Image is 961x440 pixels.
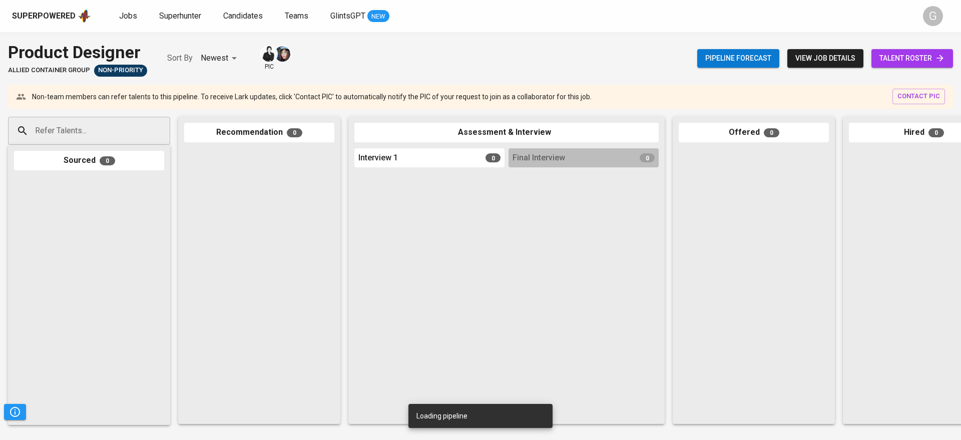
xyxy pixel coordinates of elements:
span: Jobs [119,11,137,21]
div: G [923,6,943,26]
span: talent roster [879,52,945,65]
img: diazagista@glints.com [275,46,290,62]
span: Teams [285,11,308,21]
div: Assessment & Interview [354,123,659,142]
span: Candidates [223,11,263,21]
div: Pending Client’s Feedback [94,65,147,77]
div: Offered [679,123,829,142]
img: app logo [78,9,91,24]
button: Open [165,130,167,132]
button: view job details [787,49,863,68]
span: Non-Priority [94,66,147,75]
span: 0 [764,128,779,137]
span: Allied Container Group [8,66,90,75]
p: Non-team members can refer talents to this pipeline. To receive Lark updates, click 'Contact PIC'... [32,92,592,102]
span: 0 [640,153,655,162]
a: Jobs [119,10,139,23]
span: Superhunter [159,11,201,21]
a: GlintsGPT NEW [330,10,389,23]
span: contact pic [897,91,940,102]
span: view job details [795,52,855,65]
span: Final Interview [513,152,565,164]
span: Pipeline forecast [705,52,771,65]
div: Superpowered [12,11,76,22]
button: Pipeline Triggers [4,404,26,420]
p: Newest [201,52,228,64]
span: 0 [100,156,115,165]
button: contact pic [892,89,945,104]
span: 0 [486,153,501,162]
button: Pipeline forecast [697,49,779,68]
span: NEW [367,12,389,22]
span: Interview 1 [358,152,398,164]
span: 0 [287,128,302,137]
span: GlintsGPT [330,11,365,21]
img: medwi@glints.com [261,46,277,62]
a: Teams [285,10,310,23]
div: Recommendation [184,123,334,142]
div: Newest [201,49,240,68]
span: 0 [928,128,944,137]
div: Product Designer [8,40,147,65]
div: pic [260,45,278,71]
div: Sourced [14,151,164,170]
p: Sort By [167,52,193,64]
a: Candidates [223,10,265,23]
a: talent roster [871,49,953,68]
a: Superpoweredapp logo [12,9,91,24]
a: Superhunter [159,10,203,23]
div: Loading pipeline [416,407,467,425]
